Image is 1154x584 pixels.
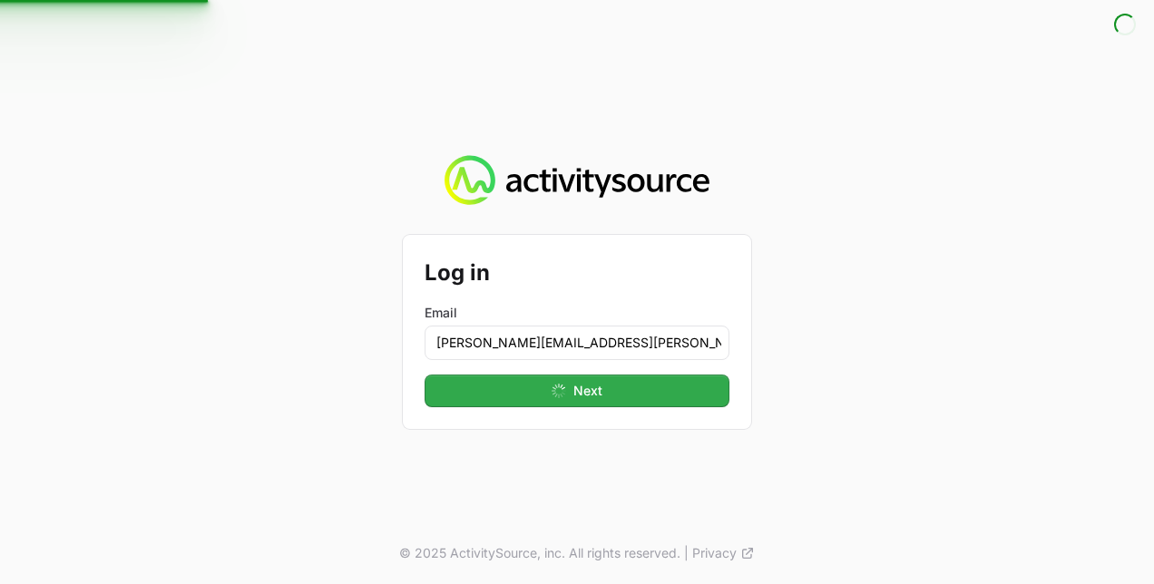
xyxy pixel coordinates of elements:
[425,326,729,360] input: Enter your email
[425,375,729,407] button: Next
[425,304,729,322] label: Email
[445,155,709,206] img: Activity Source
[399,544,680,562] p: © 2025 ActivitySource, inc. All rights reserved.
[425,257,729,289] h2: Log in
[573,380,602,402] span: Next
[684,544,689,562] span: |
[692,544,755,562] a: Privacy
